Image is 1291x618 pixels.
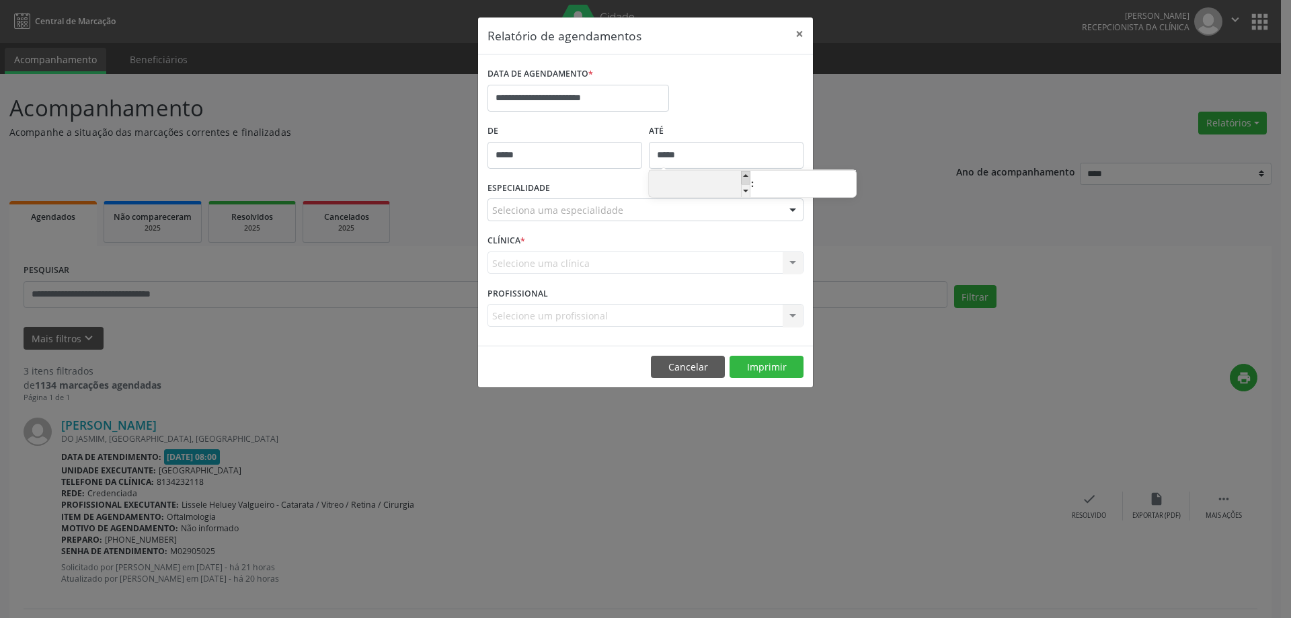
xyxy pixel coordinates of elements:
[754,171,856,198] input: Minute
[649,121,804,142] label: ATÉ
[487,121,642,142] label: De
[649,171,750,198] input: Hour
[750,170,754,197] span: :
[786,17,813,50] button: Close
[487,64,593,85] label: DATA DE AGENDAMENTO
[487,231,525,252] label: CLÍNICA
[487,27,641,44] h5: Relatório de agendamentos
[487,178,550,199] label: ESPECIALIDADE
[651,356,725,379] button: Cancelar
[487,283,548,304] label: PROFISSIONAL
[730,356,804,379] button: Imprimir
[492,203,623,217] span: Seleciona uma especialidade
